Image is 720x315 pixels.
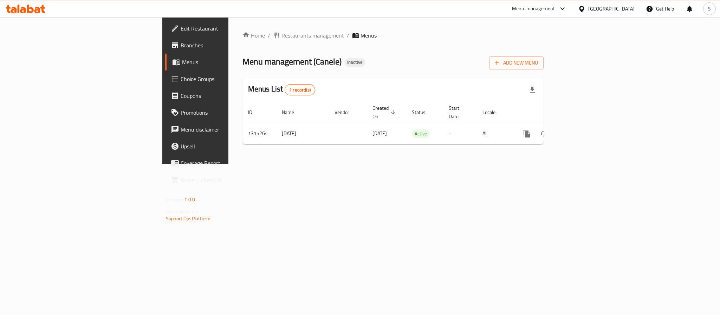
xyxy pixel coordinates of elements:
[248,108,261,116] span: ID
[165,54,283,71] a: Menus
[165,172,283,188] a: Grocery Checklist
[181,75,277,83] span: Choice Groups
[536,125,552,142] button: Change Status
[165,138,283,155] a: Upsell
[182,58,277,66] span: Menus
[489,56,544,69] button: Add New Menu
[443,123,477,144] td: -
[285,87,315,93] span: 1 record(s)
[181,125,277,134] span: Menu disclaimer
[276,123,329,144] td: [DATE]
[166,207,198,216] span: Get support on:
[495,59,538,67] span: Add New Menu
[242,102,592,145] table: enhanced table
[372,129,387,138] span: [DATE]
[184,195,195,204] span: 1.0.0
[449,104,468,121] span: Start Date
[166,195,183,204] span: Version:
[519,125,536,142] button: more
[165,104,283,121] a: Promotions
[708,5,711,13] span: S
[181,92,277,100] span: Coupons
[181,108,277,117] span: Promotions
[165,20,283,37] a: Edit Restaurant
[181,159,277,167] span: Coverage Report
[181,142,277,150] span: Upsell
[165,87,283,104] a: Coupons
[524,81,541,98] div: Export file
[282,108,303,116] span: Name
[165,155,283,172] a: Coverage Report
[165,121,283,138] a: Menu disclaimer
[361,31,377,40] span: Menus
[181,41,277,49] span: Branches
[482,108,505,116] span: Locale
[242,31,544,40] nav: breadcrumb
[412,130,430,138] span: Active
[344,59,365,65] span: Inactive
[372,104,398,121] span: Created On
[347,31,349,40] li: /
[273,31,344,40] a: Restaurants management
[588,5,635,13] div: [GEOGRAPHIC_DATA]
[181,176,277,184] span: Grocery Checklist
[248,84,315,95] h2: Menus List
[181,24,277,33] span: Edit Restaurant
[165,71,283,87] a: Choice Groups
[344,58,365,67] div: Inactive
[165,37,283,54] a: Branches
[335,108,358,116] span: Vendor
[412,108,435,116] span: Status
[512,5,555,13] div: Menu-management
[281,31,344,40] span: Restaurants management
[242,54,342,69] span: Menu management ( Canele )
[513,102,592,123] th: Actions
[477,123,513,144] td: All
[166,214,210,223] a: Support.OpsPlatform
[285,84,315,95] div: Total records count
